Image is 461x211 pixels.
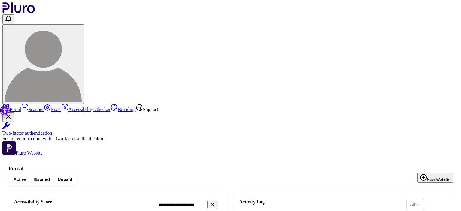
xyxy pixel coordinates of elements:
[10,175,30,184] button: Active
[8,165,453,172] h1: Portal
[2,122,459,136] a: Two-factor authentication
[136,107,158,112] a: Open Support screen
[30,175,54,184] button: Expired
[14,199,151,205] h2: Accessibility Score
[2,112,14,122] button: Close Two-factor authentication notification
[2,131,459,136] div: Two-factor authentication
[21,107,44,112] a: Scanner
[2,150,43,155] a: Open Pluro Website
[239,199,402,205] h2: Activity Log
[2,104,459,156] aside: Sidebar menu
[2,136,459,141] div: Secure your account with a two-factor authentication.
[44,107,61,112] a: Fixer
[34,177,50,182] span: Expired
[5,25,82,102] img: User avatar
[2,107,21,112] a: Portal
[417,173,453,183] button: New Website
[2,24,84,104] button: User avatar
[54,175,76,184] button: Unpaid
[2,9,35,14] a: Logo
[110,107,136,112] a: Branding
[2,14,14,24] button: Open notifications, you have undefined new notifications
[58,177,72,182] span: Unpaid
[61,107,111,112] a: Accessibility Checker
[14,177,26,182] span: Active
[207,201,218,209] button: Clear search field
[155,200,237,210] input: Search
